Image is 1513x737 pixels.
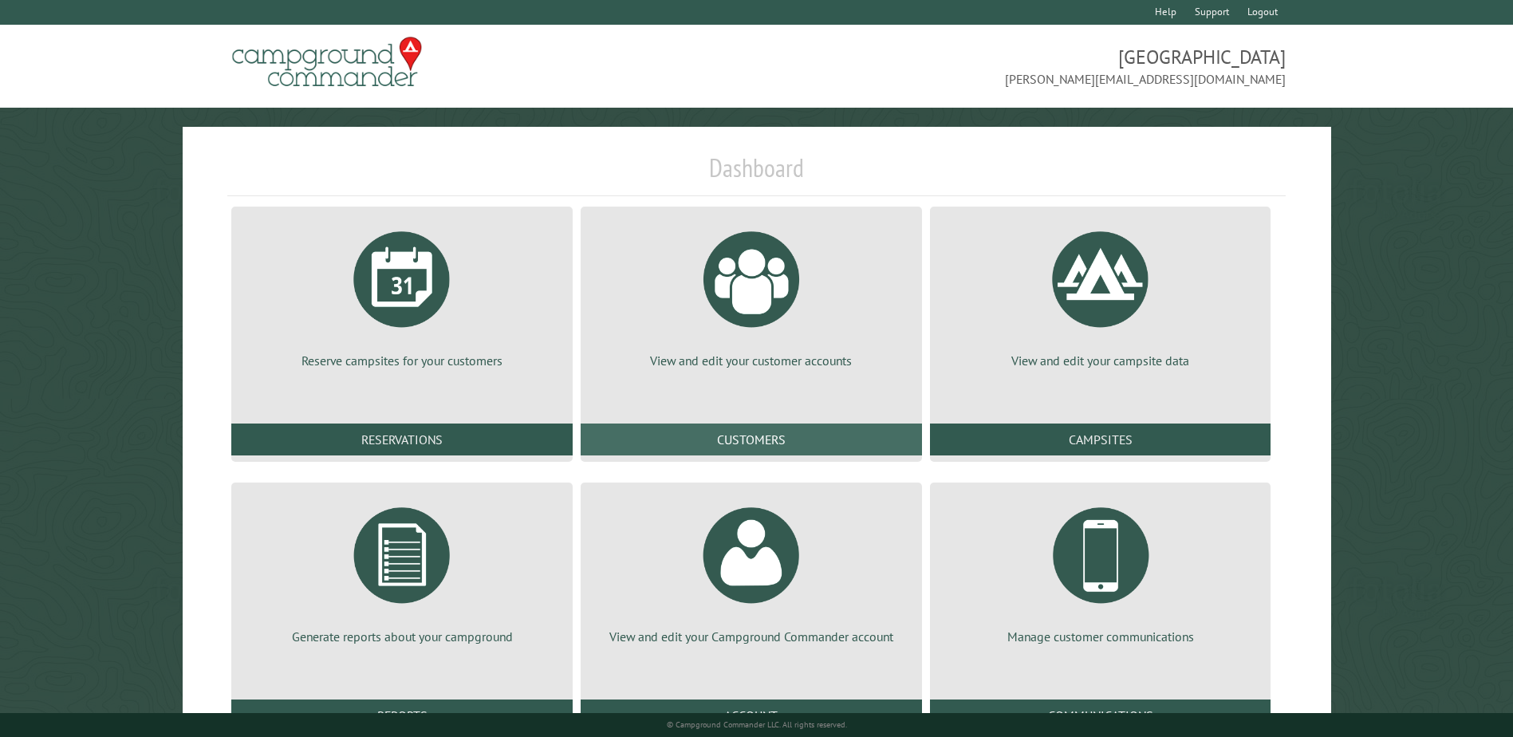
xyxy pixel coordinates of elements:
span: [GEOGRAPHIC_DATA] [PERSON_NAME][EMAIL_ADDRESS][DOMAIN_NAME] [757,44,1286,89]
p: View and edit your campsite data [949,352,1252,369]
a: View and edit your campsite data [949,219,1252,369]
h1: Dashboard [227,152,1285,196]
p: Manage customer communications [949,628,1252,645]
a: Reports [231,700,573,731]
p: View and edit your Campground Commander account [600,628,903,645]
a: Campsites [930,424,1271,455]
p: Reserve campsites for your customers [250,352,554,369]
a: View and edit your customer accounts [600,219,903,369]
a: Reserve campsites for your customers [250,219,554,369]
a: Manage customer communications [949,495,1252,645]
a: Account [581,700,922,731]
p: View and edit your customer accounts [600,352,903,369]
a: Communications [930,700,1271,731]
img: Campground Commander [227,31,427,93]
a: Customers [581,424,922,455]
a: Generate reports about your campground [250,495,554,645]
a: Reservations [231,424,573,455]
small: © Campground Commander LLC. All rights reserved. [667,719,847,730]
a: View and edit your Campground Commander account [600,495,903,645]
p: Generate reports about your campground [250,628,554,645]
